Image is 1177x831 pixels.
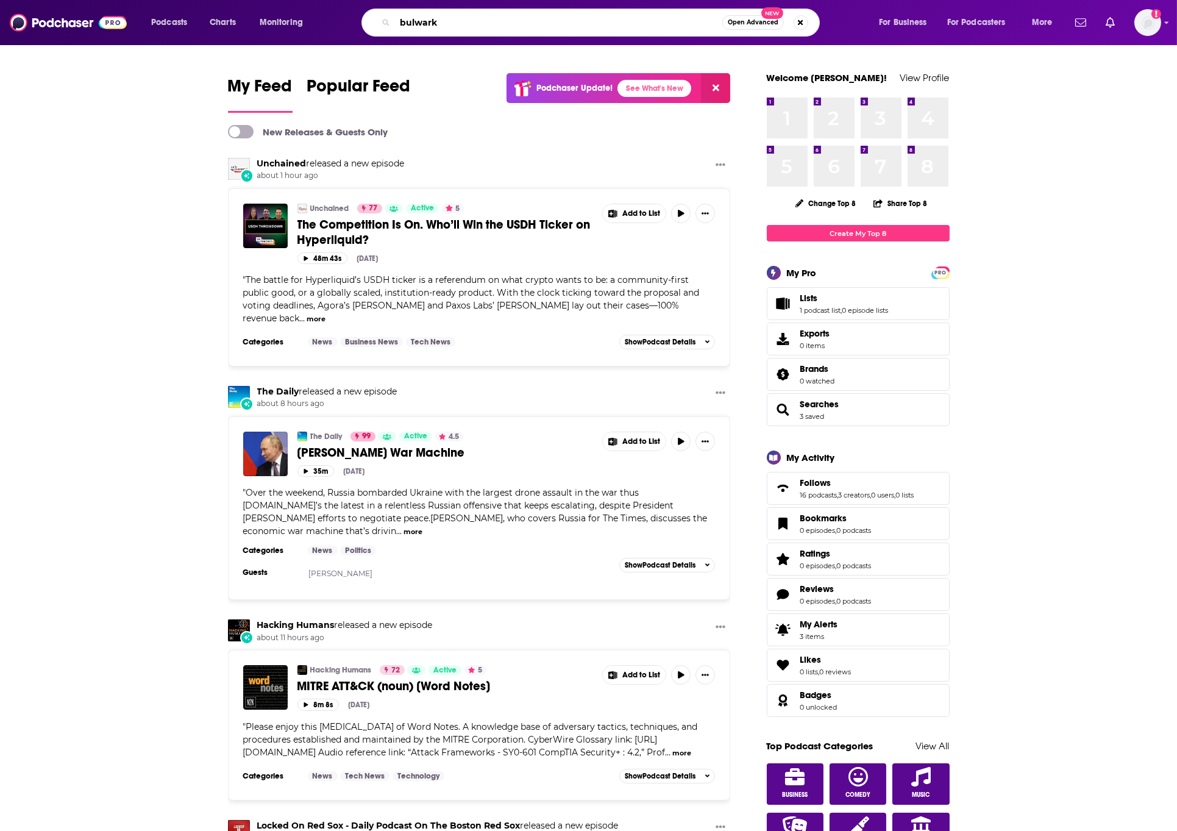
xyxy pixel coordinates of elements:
[404,430,427,443] span: Active
[228,125,388,138] a: New Releases & Guests Only
[800,597,836,605] a: 0 episodes
[243,432,288,476] img: Putin’s War Machine
[433,665,457,677] span: Active
[845,791,870,799] span: Comedy
[406,204,439,213] a: Active
[1070,12,1091,33] a: Show notifications dropdown
[916,740,950,752] a: View All
[900,72,950,84] a: View Profile
[228,386,250,408] a: The Daily
[771,551,795,568] a: Ratings
[872,491,895,499] a: 0 users
[373,9,831,37] div: Search podcasts, credits, & more...
[767,323,950,355] a: Exports
[404,527,422,537] button: more
[870,491,872,499] span: ,
[711,386,730,401] button: Show More Button
[761,7,783,19] span: New
[800,583,834,594] span: Reviews
[800,377,835,385] a: 0 watched
[836,562,837,570] span: ,
[767,225,950,241] a: Create My Top 8
[625,772,695,780] span: Show Podcast Details
[257,633,433,643] span: about 11 hours ago
[800,328,830,339] span: Exports
[870,13,942,32] button: open menu
[297,217,591,248] span: The Competition Is On. Who’ll Win the USDH Ticker on Hyperliquid?
[243,721,698,758] span: "
[695,432,715,451] button: Show More Button
[800,583,872,594] a: Reviews
[800,654,822,665] span: Likes
[340,546,376,555] a: Politics
[603,666,666,684] button: Show More Button
[344,467,365,476] div: [DATE]
[297,465,334,477] button: 35m
[800,526,836,535] a: 0 episodes
[782,791,808,799] span: Business
[10,11,127,34] a: Podchaser - Follow, Share and Rate Podcasts
[800,690,832,701] span: Badges
[695,204,715,223] button: Show More Button
[143,13,203,32] button: open menu
[297,445,594,460] a: [PERSON_NAME] War Machine
[800,513,872,524] a: Bookmarks
[297,445,465,460] span: [PERSON_NAME] War Machine
[603,432,666,451] button: Show More Button
[622,437,660,446] span: Add to List
[240,398,254,411] div: New Episode
[357,254,379,263] div: [DATE]
[243,487,708,537] span: Over the weekend, Russia bombarded Ukraine with the largest drone assault in the war thus [DOMAIN...
[912,791,930,799] span: Music
[830,763,887,805] a: Comedy
[619,558,716,572] button: ShowPodcast Details
[297,679,491,694] span: MITRE ATT&CK (noun) [Word Notes]
[243,721,698,758] span: Please enjoy this [MEDICAL_DATA] of Word Notes. A knowledge base of adversary tactics, techniques...
[362,430,371,443] span: 99
[349,701,370,709] div: [DATE]
[771,295,795,312] a: Lists
[800,477,831,488] span: Follows
[819,668,820,676] span: ,
[672,748,691,758] button: more
[536,83,613,93] p: Podchaser Update!
[240,631,254,644] div: New Episode
[947,14,1006,31] span: For Podcasters
[1134,9,1161,36] img: User Profile
[257,158,405,169] h3: released a new episode
[297,204,307,213] img: Unchained
[228,158,250,180] img: Unchained
[836,526,837,535] span: ,
[228,76,293,113] a: My Feed
[243,665,288,710] a: MITRE ATT&CK (noun) [Word Notes]
[625,561,695,569] span: Show Podcast Details
[300,313,305,324] span: ...
[243,568,298,577] h3: Guests
[257,820,521,831] a: Locked On Red Sox - Daily Podcast On The Boston Red Sox
[800,399,839,410] a: Searches
[1023,13,1068,32] button: open menu
[800,619,838,630] span: My Alerts
[151,14,187,31] span: Podcasts
[257,158,307,169] a: Unchained
[933,268,948,277] a: PRO
[771,657,795,674] a: Likes
[939,13,1023,32] button: open menu
[711,158,730,173] button: Show More Button
[442,204,464,213] button: 5
[771,692,795,709] a: Badges
[240,169,254,182] div: New Episode
[820,668,852,676] a: 0 reviews
[1151,9,1161,19] svg: Add a profile image
[895,491,896,499] span: ,
[243,274,700,324] span: The battle for Hyperliquid’s USDH ticker is a referendum on what crypto wants to be: a community-...
[800,293,818,304] span: Lists
[800,548,831,559] span: Ratings
[767,287,950,320] span: Lists
[391,665,400,677] span: 72
[622,209,660,218] span: Add to List
[800,363,835,374] a: Brands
